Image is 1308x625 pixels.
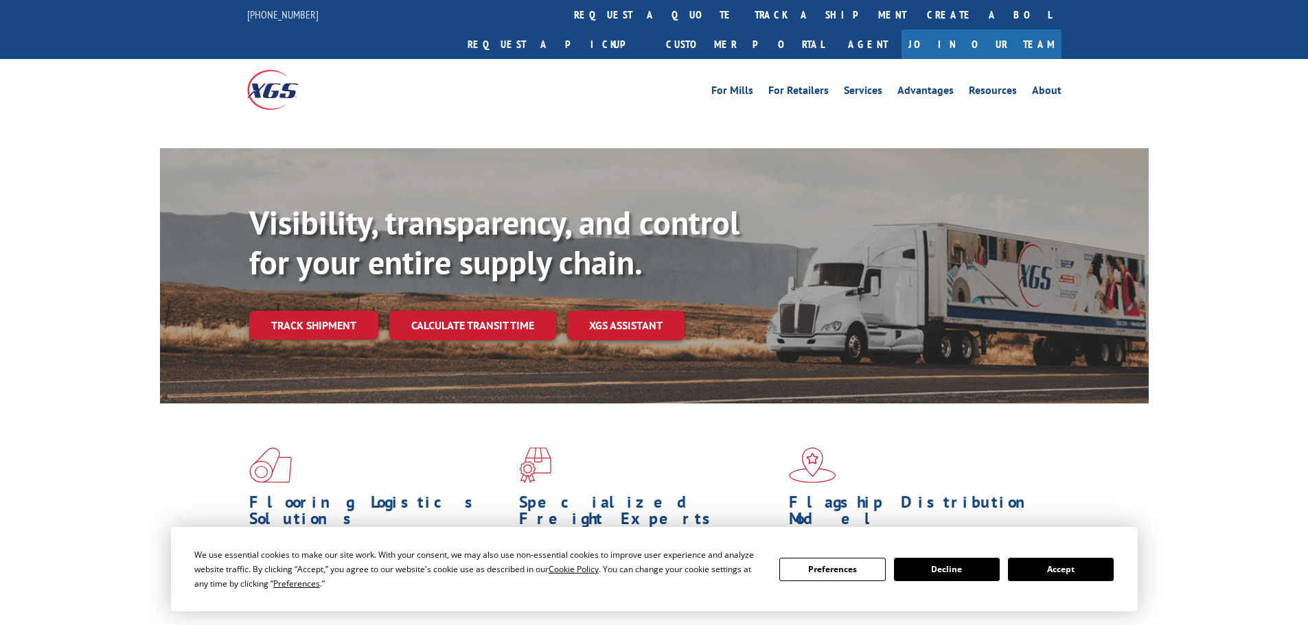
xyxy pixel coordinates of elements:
[249,201,739,283] b: Visibility, transparency, and control for your entire supply chain.
[249,311,378,340] a: Track shipment
[834,30,902,59] a: Agent
[656,30,834,59] a: Customer Portal
[969,85,1017,100] a: Resources
[897,85,954,100] a: Advantages
[1032,85,1062,100] a: About
[249,494,509,534] h1: Flooring Logistics Solutions
[247,8,319,21] a: [PHONE_NUMBER]
[519,494,779,534] h1: Specialized Freight Experts
[549,563,599,575] span: Cookie Policy
[711,85,753,100] a: For Mills
[171,527,1138,611] div: Cookie Consent Prompt
[457,30,656,59] a: Request a pickup
[894,558,1000,581] button: Decline
[779,558,885,581] button: Preferences
[789,494,1048,534] h1: Flagship Distribution Model
[1008,558,1114,581] button: Accept
[389,311,556,340] a: Calculate transit time
[273,578,320,589] span: Preferences
[768,85,829,100] a: For Retailers
[902,30,1062,59] a: Join Our Team
[789,447,836,483] img: xgs-icon-flagship-distribution-model-red
[844,85,882,100] a: Services
[249,447,292,483] img: xgs-icon-total-supply-chain-intelligence-red
[567,311,685,340] a: XGS ASSISTANT
[519,447,551,483] img: xgs-icon-focused-on-flooring-red
[194,547,763,591] div: We use essential cookies to make our site work. With your consent, we may also use non-essential ...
